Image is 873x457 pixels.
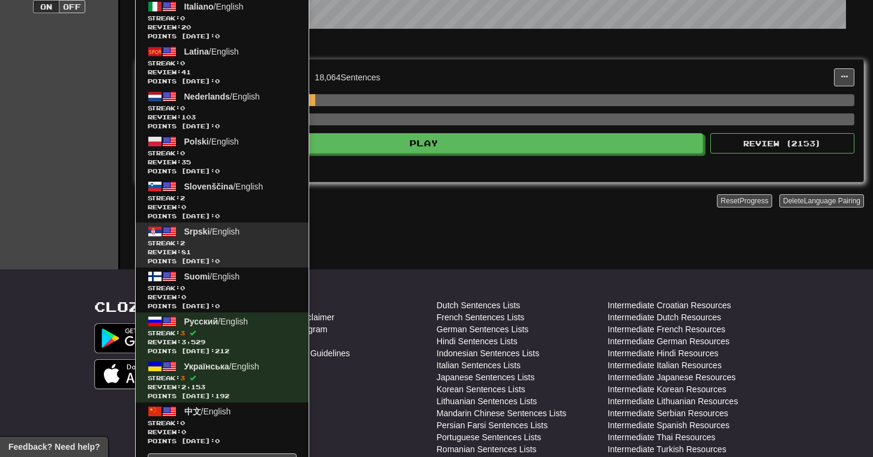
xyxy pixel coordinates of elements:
[184,407,231,416] span: / English
[437,407,566,419] a: Mandarin Chinese Sentences Lists
[148,149,297,158] span: Streak:
[184,317,248,326] span: / English
[608,335,730,347] a: Intermediate German Resources
[148,167,297,176] span: Points [DATE]: 0
[184,407,201,416] span: 中文
[180,284,185,291] span: 0
[437,359,521,371] a: Italian Sentences Lists
[136,223,309,267] a: Srpski/EnglishStreak:2 Review:81Points [DATE]:0
[437,311,524,323] a: French Sentences Lists
[608,395,738,407] a: Intermediate Lithuanian Resources
[437,431,541,443] a: Portuguese Sentences Lists
[148,239,297,248] span: Streak:
[148,248,297,257] span: Review: 81
[148,392,297,401] span: Points [DATE]: 192
[184,47,209,56] span: Latina
[148,419,297,428] span: Streak:
[180,149,185,157] span: 0
[184,137,239,146] span: / English
[184,272,240,281] span: / English
[148,32,297,41] span: Points [DATE]: 0
[608,359,722,371] a: Intermediate Italian Resources
[148,113,297,122] span: Review: 103
[8,441,100,453] span: Open feedback widget
[145,133,703,154] button: Play
[437,323,528,335] a: German Sentences Lists
[148,347,297,356] span: Points [DATE]: 212
[136,312,309,357] a: Русский/EnglishStreak:3 Review:3,529Points [DATE]:212
[135,41,864,53] p: In Progress
[180,194,185,202] span: 2
[136,133,309,178] a: Polski/EnglishStreak:0 Review:35Points [DATE]:0
[740,197,769,205] span: Progress
[608,347,718,359] a: Intermediate Hindi Resources
[148,284,297,293] span: Streak:
[148,104,297,113] span: Streak:
[437,443,537,455] a: Romanian Sentences Lists
[148,194,297,203] span: Streak:
[148,383,297,392] span: Review: 2,153
[184,317,219,326] span: Русский
[148,329,297,338] span: Streak:
[608,383,726,395] a: Intermediate Korean Resources
[180,14,185,22] span: 0
[608,443,726,455] a: Intermediate Turkish Resources
[180,239,185,246] span: 2
[148,203,297,212] span: Review: 0
[184,362,229,371] span: Українська
[184,47,239,56] span: / English
[148,68,297,77] span: Review: 41
[148,428,297,437] span: Review: 0
[608,431,716,443] a: Intermediate Thai Resources
[148,437,297,446] span: Points [DATE]: 0
[136,43,309,88] a: Latina/EnglishStreak:0 Review:41Points [DATE]:0
[437,347,539,359] a: Indonesian Sentences Lists
[148,257,297,266] span: Points [DATE]: 0
[265,311,334,323] a: Affiliate Disclaimer
[148,374,297,383] span: Streak:
[437,383,525,395] a: Korean Sentences Lists
[148,59,297,68] span: Streak:
[437,335,518,347] a: Hindi Sentences Lists
[608,371,736,383] a: Intermediate Japanese Resources
[148,14,297,23] span: Streak:
[184,227,240,236] span: / English
[136,267,309,312] a: Suomi/EnglishStreak:0 Review:0Points [DATE]:0
[608,299,731,311] a: Intermediate Croatian Resources
[184,137,209,146] span: Polski
[608,419,730,431] a: Intermediate Spanish Resources
[184,227,210,236] span: Srpski
[184,182,264,191] span: / English
[184,272,210,281] span: Suomi
[180,329,185,336] span: 3
[180,104,185,112] span: 0
[804,197,860,205] span: Language Pairing
[180,59,185,67] span: 0
[184,92,260,101] span: / English
[779,194,864,208] button: DeleteLanguage Pairing
[717,194,772,208] button: ResetProgress
[148,122,297,131] span: Points [DATE]: 0
[136,402,309,447] a: 中文/EnglishStreak:0 Review:0Points [DATE]:0
[184,182,234,191] span: Slovenščina
[710,133,854,154] button: Review (2153)
[184,2,244,11] span: / English
[608,311,721,323] a: Intermediate Dutch Resources
[148,212,297,221] span: Points [DATE]: 0
[136,357,309,402] a: Українська/EnglishStreak:3 Review:2,153Points [DATE]:192
[94,299,219,314] a: Clozemaster
[184,92,230,101] span: Nederlands
[608,407,728,419] a: Intermediate Serbian Resources
[148,23,297,32] span: Review: 20
[136,178,309,223] a: Slovenščina/EnglishStreak:2 Review:0Points [DATE]:0
[315,71,380,83] div: 18,064 Sentences
[608,323,725,335] a: Intermediate French Resources
[437,395,537,407] a: Lithuanian Sentences Lists
[184,362,259,371] span: / English
[180,419,185,426] span: 0
[148,293,297,302] span: Review: 0
[148,158,297,167] span: Review: 35
[180,374,185,381] span: 3
[148,302,297,311] span: Points [DATE]: 0
[148,338,297,347] span: Review: 3,529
